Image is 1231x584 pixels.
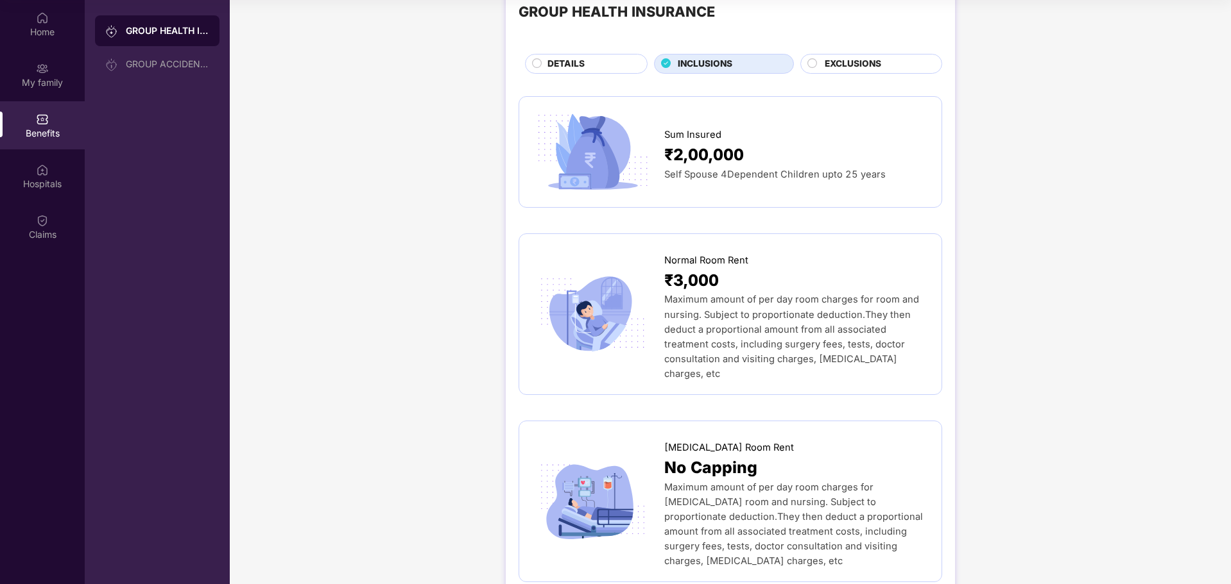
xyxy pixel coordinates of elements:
[547,57,585,71] span: DETAILS
[126,24,209,37] div: GROUP HEALTH INSURANCE
[532,110,653,194] img: icon
[664,169,886,180] span: Self Spouse 4Dependent Children upto 25 years
[664,294,919,379] span: Maximum amount of per day room charges for room and nursing. Subject to proportionate deduction.T...
[105,58,118,71] img: svg+xml;base64,PHN2ZyB3aWR0aD0iMjAiIGhlaWdodD0iMjAiIHZpZXdCb3g9IjAgMCAyMCAyMCIgZmlsbD0ibm9uZSIgeG...
[664,440,794,455] span: [MEDICAL_DATA] Room Rent
[36,163,49,176] img: svg+xml;base64,PHN2ZyBpZD0iSG9zcGl0YWxzIiB4bWxucz0iaHR0cDovL3d3dy53My5vcmcvMjAwMC9zdmciIHdpZHRoPS...
[36,214,49,227] img: svg+xml;base64,PHN2ZyBpZD0iQ2xhaW0iIHhtbG5zPSJodHRwOi8vd3d3LnczLm9yZy8yMDAwL3N2ZyIgd2lkdGg9IjIwIi...
[126,59,209,69] div: GROUP ACCIDENTAL INSURANCE
[519,1,715,22] div: GROUP HEALTH INSURANCE
[664,128,721,142] span: Sum Insured
[532,272,653,356] img: icon
[678,57,732,71] span: INCLUSIONS
[825,57,881,71] span: EXCLUSIONS
[664,481,923,567] span: Maximum amount of per day room charges for [MEDICAL_DATA] room and nursing. Subject to proportion...
[664,268,719,293] span: ₹3,000
[664,142,744,167] span: ₹2,00,000
[532,459,653,544] img: icon
[664,455,757,480] span: No Capping
[36,62,49,75] img: svg+xml;base64,PHN2ZyB3aWR0aD0iMjAiIGhlaWdodD0iMjAiIHZpZXdCb3g9IjAgMCAyMCAyMCIgZmlsbD0ibm9uZSIgeG...
[36,113,49,126] img: svg+xml;base64,PHN2ZyBpZD0iQmVuZWZpdHMiIHhtbG5zPSJodHRwOi8vd3d3LnczLm9yZy8yMDAwL3N2ZyIgd2lkdGg9Ij...
[664,253,748,268] span: Normal Room Rent
[36,12,49,24] img: svg+xml;base64,PHN2ZyBpZD0iSG9tZSIgeG1sbnM9Imh0dHA6Ly93d3cudzMub3JnLzIwMDAvc3ZnIiB3aWR0aD0iMjAiIG...
[105,25,118,38] img: svg+xml;base64,PHN2ZyB3aWR0aD0iMjAiIGhlaWdodD0iMjAiIHZpZXdCb3g9IjAgMCAyMCAyMCIgZmlsbD0ibm9uZSIgeG...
